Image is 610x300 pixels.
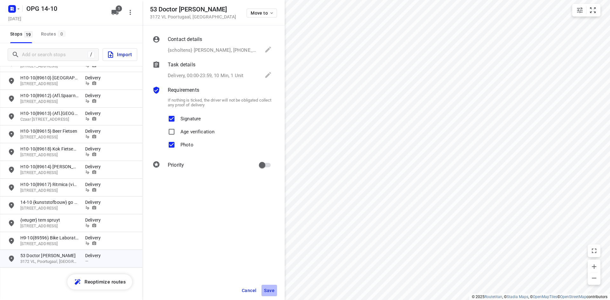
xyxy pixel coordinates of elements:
button: Save [261,285,277,296]
button: Move to [247,9,277,17]
p: 3172 VL Poortugaal , [GEOGRAPHIC_DATA] [150,14,236,19]
p: H9-10{89596} Bike Laboratory [20,235,79,241]
svg: Edit [264,71,272,79]
p: H10-10{89615} Beer Fietsen [20,128,79,134]
p: 85 Noordweg, 4353 AT, Serooskerke, NL [20,223,79,229]
p: Delivery [85,199,104,205]
svg: Edit [264,46,272,53]
input: Add or search stops [22,50,88,60]
div: / [88,51,95,58]
p: Priority [168,161,184,169]
p: 14-10 {kunststofbouw} go scholengemeenschap [20,199,79,205]
p: H10-10{89612} (Afl.Spaarndammerbuurt) ZFP [20,92,79,99]
p: Spaarndammerstraat 141, 1013TG, Amsterdam, NL [20,99,79,105]
a: Routetitan [485,295,502,299]
a: Import [99,48,137,61]
button: Map settings [573,4,586,17]
p: Czaar Peterstraat 14, 1018PR, Amsterdam, NL [20,117,79,123]
span: Reoptimize routes [85,278,126,286]
a: OpenStreetMap [560,295,586,299]
a: OpenMapTiles [533,295,557,299]
button: Cancel [239,285,259,296]
p: H10-10{89613} (Afl.Oostelijke eilanden) ZFP [20,110,79,117]
div: Contact details{scholtens} [PERSON_NAME], [PHONE_NUMBER], [PERSON_NAME][EMAIL_ADDRESS][DOMAIN_NAME] [152,36,272,55]
p: H10-10{89618} Kok Fietsen Werkplaats [20,146,79,152]
span: 19 [24,31,33,37]
p: Delivery [85,163,104,170]
p: Task details [168,61,195,69]
p: Delivery [85,128,104,134]
h5: Rename [24,3,106,14]
p: Parkstraat 57, 3581PG, Utrecht, NL [20,152,79,158]
li: © 2025 , © , © © contributors [472,295,607,299]
button: More [124,6,137,19]
p: Wouwstraat 44, 2540, Hove, BE [20,188,79,194]
button: Fit zoom [586,4,599,17]
p: Reiherstraße 2A, 59071, Hamm, DE [20,63,79,69]
p: H10-10{89610} [GEOGRAPHIC_DATA] [20,75,79,81]
span: 0 [58,30,65,37]
span: Move to [251,10,274,16]
p: Contact details [168,36,202,43]
span: Save [264,288,274,293]
p: Delivery [85,75,104,81]
div: Task detailsDelivery, 00:00-23:59, 10 Min, 1 Unit [152,61,272,80]
p: Signature [180,112,201,122]
button: Reoptimize routes [67,274,132,290]
span: Cancel [242,288,256,293]
p: Delivery, 00:00-23:59, 10 Min, 1 Unit [168,72,243,79]
button: 1 [109,6,121,19]
p: Delivery [85,181,104,188]
p: Delivery [85,110,104,117]
p: {scholtens} [PERSON_NAME], [PHONE_NUMBER], [PERSON_NAME][EMAIL_ADDRESS][DOMAIN_NAME] [168,47,258,54]
p: 3172 VL, Poortugaal, [GEOGRAPHIC_DATA] [20,259,79,265]
p: Requirements [168,86,199,94]
p: If nothing is ticked, the driver will not be obligated collect any proof of delivery [168,98,272,107]
p: H10-10{89614} Van Houwelingen Tweewielers B.V. [20,163,79,170]
span: 1 [116,5,122,12]
span: Stops [10,30,35,38]
p: Delivery [85,217,104,223]
span: Import [107,50,132,59]
p: 42 Polderdreef, 9840, Nazareth-De Pinte, BE [20,205,79,211]
p: Delivery [85,146,104,152]
div: Requirements [152,86,272,95]
div: small contained button group [572,4,600,17]
span: — [85,259,88,263]
p: Weimarstraat 31, 2562GP, Den Haag, NL [20,134,79,140]
p: Age verification [180,125,214,135]
div: Routes [41,30,67,38]
p: Delivery [85,235,104,241]
p: 53 Doctor [PERSON_NAME] [20,252,79,259]
p: Delivery [85,252,104,259]
p: Photo [180,138,193,148]
h5: Project date [6,15,24,22]
p: Kamperfoelieweg 36, 1032HN, Amsterdam, NL [20,241,79,247]
p: Delivery [85,92,104,99]
p: H10-10{89617} Ritmica (via FietsateLier) [20,181,79,188]
button: Import [103,48,137,61]
p: {veuger} tem spruyt [20,217,79,223]
h5: 53 Doctor [PERSON_NAME] [150,6,236,13]
p: Bloemgracht 68, 1015TL, Amsterdam, NL [20,81,79,87]
a: Stadia Maps [507,295,528,299]
p: Vlietskade 4010, 4241WL, Arkel, NL [20,170,79,176]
